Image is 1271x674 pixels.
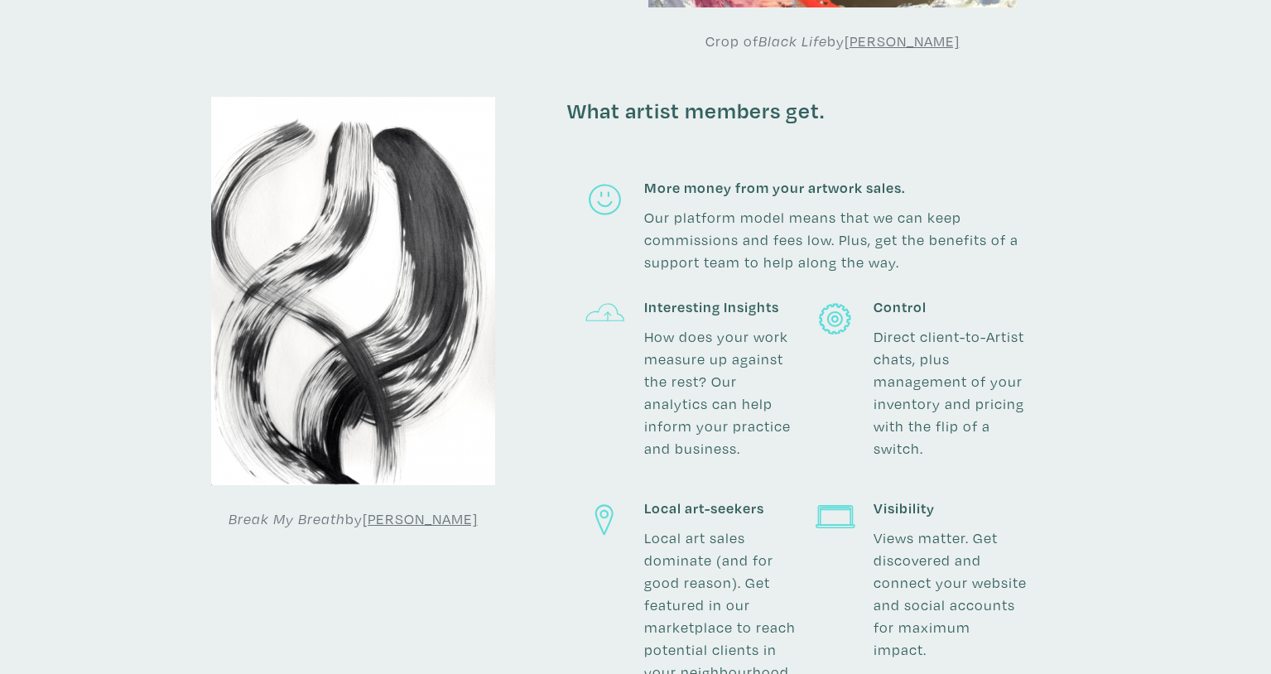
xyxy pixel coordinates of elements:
[585,303,626,335] img: Upload unlimited works
[644,296,797,460] div: How does your work measure up against the rest? Our analytics can help inform your practice and b...
[874,296,1027,318] b: Control
[644,176,1028,199] b: More money from your artwork sales.
[363,509,478,528] a: [PERSON_NAME]
[874,497,1027,519] b: Visibility
[644,176,1028,273] div: Our platform model means that we can keep commissions and fees low. Plus, get the benefits of a s...
[229,509,345,528] em: Break My Breath
[585,504,626,536] img: Find local art-seekers.
[164,508,543,530] p: by
[758,31,827,51] em: Black Life
[644,497,797,519] b: Local art-seekers
[815,504,856,536] img: Custom domain
[815,303,856,335] img: You're in control
[585,184,626,215] img: More money in your pocket
[874,296,1027,474] div: Direct client-to-Artist chats, plus management of your inventory and pricing with the flip of a s...
[845,31,960,51] a: [PERSON_NAME]
[211,97,495,485] img: Artists = Entrepreneurs
[644,296,797,318] b: Interesting Insights
[567,97,1027,168] h4: What artist members get.
[648,30,1017,52] p: Crop of by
